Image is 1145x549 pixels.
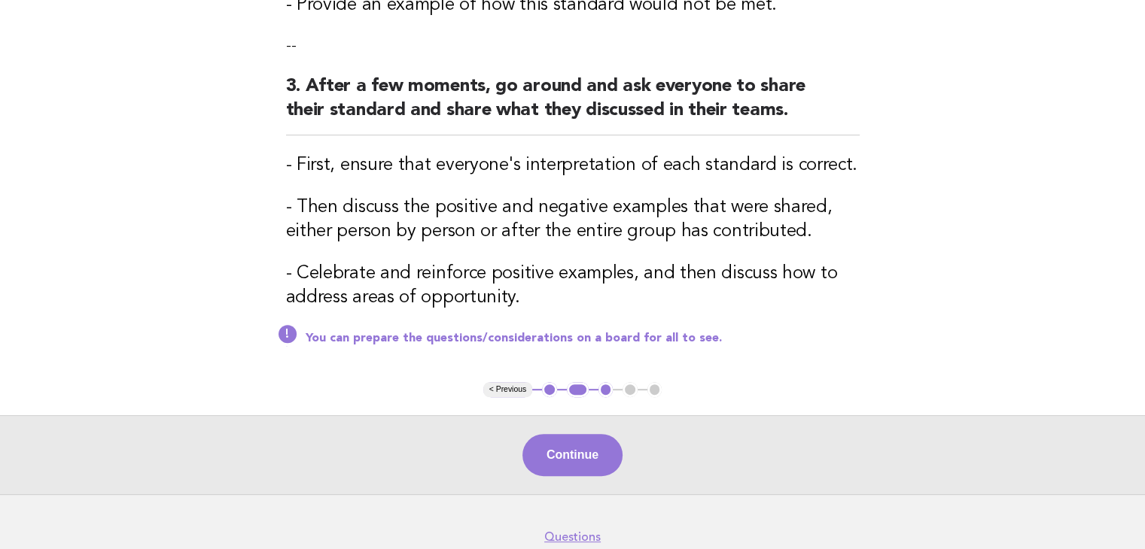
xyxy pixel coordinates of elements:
button: 1 [542,382,557,397]
button: 3 [598,382,614,397]
button: 2 [567,382,589,397]
h3: - First, ensure that everyone's interpretation of each standard is correct. [286,153,860,177]
p: -- [286,35,860,56]
h3: - Then discuss the positive and negative examples that were shared, either person by person or af... [286,196,860,244]
h3: - Celebrate and reinforce positive examples, and then discuss how to address areas of opportunity. [286,262,860,310]
button: < Previous [483,382,532,397]
h2: 3. After a few moments, go around and ask everyone to share their standard and share what they di... [286,74,860,135]
button: Continue [522,434,623,476]
a: Questions [544,529,601,544]
p: You can prepare the questions/considerations on a board for all to see. [306,331,860,346]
